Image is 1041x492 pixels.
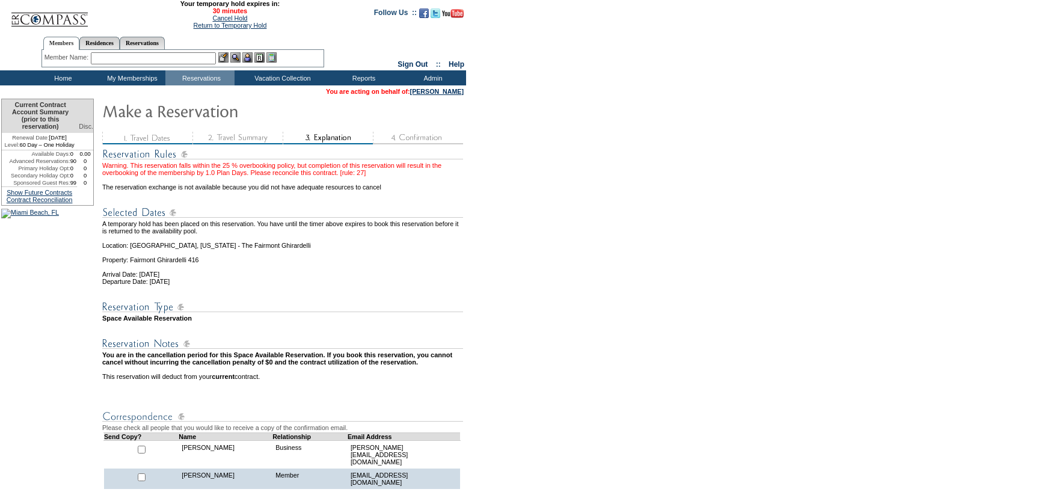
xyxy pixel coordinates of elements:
td: [PERSON_NAME] [179,440,272,469]
a: Help [449,60,464,69]
td: [DATE] [2,133,77,141]
td: Email Address [348,432,460,440]
img: Make Reservation [102,99,343,123]
img: View [230,52,241,63]
td: Departure Date: [DATE] [102,278,465,285]
span: Level: [5,141,20,149]
b: current [212,373,235,380]
img: Reservations [254,52,265,63]
span: Please check all people that you would like to receive a copy of the confirmation email. [102,424,348,431]
td: Location: [GEOGRAPHIC_DATA], [US_STATE] - The Fairmont Ghirardelli [102,235,465,249]
td: Reservations [165,70,235,85]
td: 0 [77,179,93,186]
td: Sponsored Guest Res: [2,179,70,186]
a: Residences [79,37,120,49]
td: Space Available Reservation [102,315,465,322]
td: Reports [328,70,397,85]
span: You are acting on behalf of: [326,88,464,95]
td: Primary Holiday Opt: [2,165,70,172]
td: This reservation will deduct from your contract. [102,373,465,380]
img: b_edit.gif [218,52,229,63]
td: 0.00 [77,150,93,158]
a: Reservations [120,37,165,49]
td: Send Copy? [104,432,179,440]
img: step1_state3.gif [102,132,192,144]
td: You are in the cancellation period for this Space Available Reservation. If you book this reserva... [102,351,465,366]
td: 0 [70,172,78,179]
td: My Memberships [96,70,165,85]
td: Business [272,440,348,469]
a: Sign Out [398,60,428,69]
td: Property: Fairmont Ghirardelli 416 [102,249,465,263]
img: step2_state3.gif [192,132,283,144]
a: Subscribe to our YouTube Channel [442,12,464,19]
img: Follow us on Twitter [431,8,440,18]
img: subTtlResRules.gif [102,147,463,162]
a: Members [43,37,80,50]
img: Reservation Dates [102,205,463,220]
td: 0 [70,165,78,172]
img: Become our fan on Facebook [419,8,429,18]
td: Name [179,432,272,440]
div: Member Name: [45,52,91,63]
span: 30 minutes [94,7,365,14]
img: Compass Home [10,2,88,27]
a: Become our fan on Facebook [419,12,429,19]
td: Secondary Holiday Opt: [2,172,70,179]
td: Admin [397,70,466,85]
td: Home [27,70,96,85]
td: [PERSON_NAME][EMAIL_ADDRESS][DOMAIN_NAME] [348,440,460,469]
td: 99 [70,179,78,186]
td: 0 [70,150,78,158]
span: Disc. [79,123,93,130]
td: Arrival Date: [DATE] [102,263,465,278]
a: Return to Temporary Hold [194,22,267,29]
img: Reservation Notes [102,336,463,351]
td: Advanced Reservations: [2,158,70,165]
td: [EMAIL_ADDRESS][DOMAIN_NAME] [348,469,460,489]
td: 0 [77,172,93,179]
img: Miami Beach, FL [1,209,59,218]
img: step4_state1.gif [373,132,463,144]
td: Follow Us :: [374,7,417,22]
td: The reservation exchange is not available because you did not have adequate resources to cancel [102,176,465,191]
td: 0 [77,158,93,165]
img: Impersonate [242,52,253,63]
td: Member [272,469,348,489]
a: Follow us on Twitter [431,12,440,19]
span: :: [436,60,441,69]
span: Renewal Date: [12,134,49,141]
td: [PERSON_NAME] [179,469,272,489]
a: Contract Reconciliation [7,196,73,203]
div: Warning. This reservation falls within the 25 % overbooking policy, but completion of this reserv... [102,162,465,176]
td: A temporary hold has been placed on this reservation. You have until the timer above expires to b... [102,220,465,235]
a: [PERSON_NAME] [410,88,464,95]
td: 90 [70,158,78,165]
img: Subscribe to our YouTube Channel [442,9,464,18]
td: Current Contract Account Summary (prior to this reservation) [2,99,77,133]
img: Reservation Type [102,300,463,315]
td: Available Days: [2,150,70,158]
td: 60 Day – One Holiday [2,141,77,150]
a: Cancel Hold [212,14,247,22]
td: Relationship [272,432,348,440]
img: step3_state2.gif [283,132,373,144]
td: Vacation Collection [235,70,328,85]
img: b_calculator.gif [266,52,277,63]
a: Show Future Contracts [7,189,72,196]
td: 0 [77,165,93,172]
